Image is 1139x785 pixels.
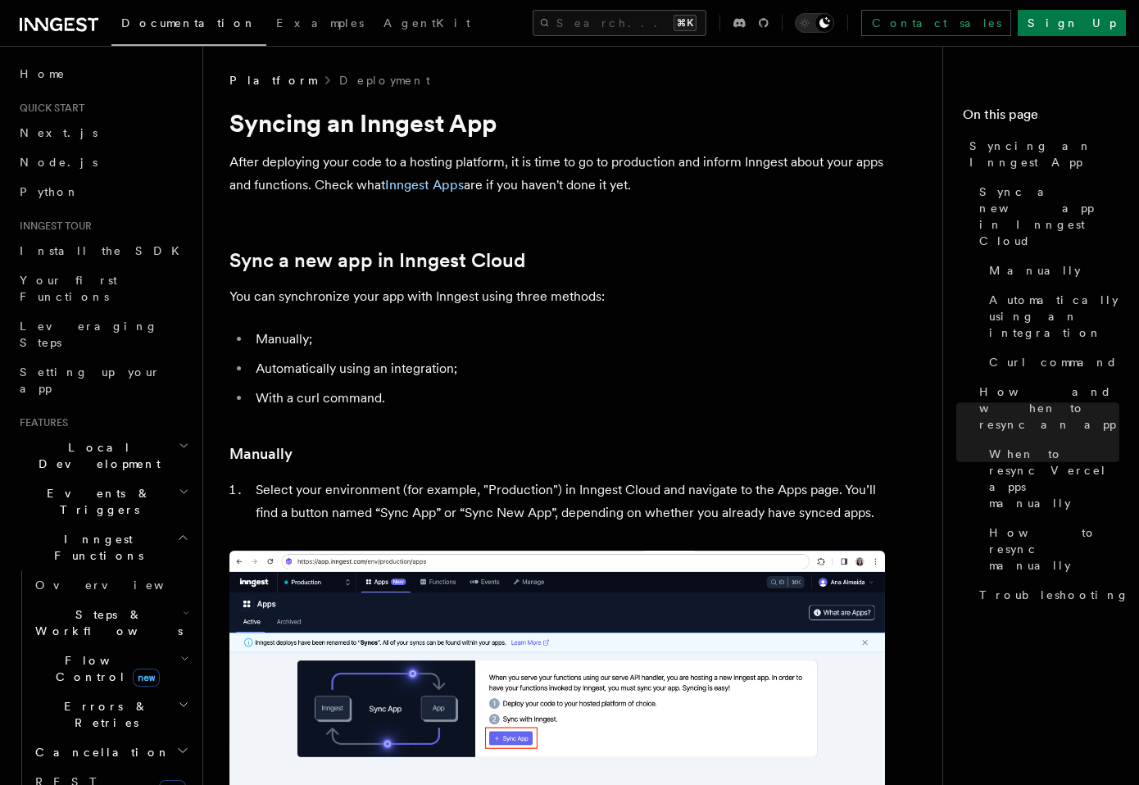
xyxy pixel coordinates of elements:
span: Flow Control [29,652,180,685]
span: Node.js [20,156,98,169]
span: Leveraging Steps [20,320,158,349]
a: AgentKit [374,5,480,44]
span: Documentation [121,16,256,29]
a: How to resync manually [982,518,1119,580]
a: How and when to resync an app [973,377,1119,439]
span: Setting up your app [20,365,161,395]
button: Errors & Retries [29,692,193,737]
span: Steps & Workflows [29,606,183,639]
span: Next.js [20,126,98,139]
a: Next.js [13,118,193,147]
a: Install the SDK [13,236,193,265]
kbd: ⌘K [674,15,697,31]
span: How and when to resync an app [979,383,1119,433]
span: Sync a new app in Inngest Cloud [979,184,1119,249]
span: Your first Functions [20,274,117,303]
a: Node.js [13,147,193,177]
span: Examples [276,16,364,29]
button: Toggle dark mode [795,13,834,33]
span: new [133,669,160,687]
button: Inngest Functions [13,524,193,570]
a: Sync a new app in Inngest Cloud [973,177,1119,256]
span: Errors & Retries [29,698,178,731]
a: Manually [982,256,1119,285]
a: Curl command [982,347,1119,377]
span: Events & Triggers [13,485,179,518]
span: Automatically using an integration [989,292,1119,341]
a: Overview [29,570,193,600]
button: Flow Controlnew [29,646,193,692]
button: Local Development [13,433,193,479]
span: When to resync Vercel apps manually [989,446,1119,511]
span: Inngest Functions [13,531,177,564]
span: Home [20,66,66,82]
span: Local Development [13,439,179,472]
a: Examples [266,5,374,44]
a: When to resync Vercel apps manually [982,439,1119,518]
a: Contact sales [861,10,1011,36]
a: Documentation [111,5,266,46]
span: Install the SDK [20,244,189,257]
span: Inngest tour [13,220,92,233]
a: Home [13,59,193,88]
h4: On this page [963,105,1119,131]
span: AgentKit [383,16,470,29]
span: How to resync manually [989,524,1119,574]
a: Python [13,177,193,206]
a: Leveraging Steps [13,311,193,357]
a: Setting up your app [13,357,193,403]
a: Troubleshooting [973,580,1119,610]
button: Cancellation [29,737,193,767]
a: Syncing an Inngest App [963,131,1119,177]
span: Syncing an Inngest App [969,138,1119,170]
span: Features [13,416,68,429]
button: Steps & Workflows [29,600,193,646]
a: Your first Functions [13,265,193,311]
button: Search...⌘K [533,10,706,36]
span: Python [20,185,79,198]
a: Automatically using an integration [982,285,1119,347]
button: Events & Triggers [13,479,193,524]
span: Troubleshooting [979,587,1129,603]
span: Manually [989,262,1081,279]
span: Overview [35,579,204,592]
span: Quick start [13,102,84,115]
span: Cancellation [29,744,170,760]
span: Curl command [989,354,1118,370]
a: Sign Up [1018,10,1126,36]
